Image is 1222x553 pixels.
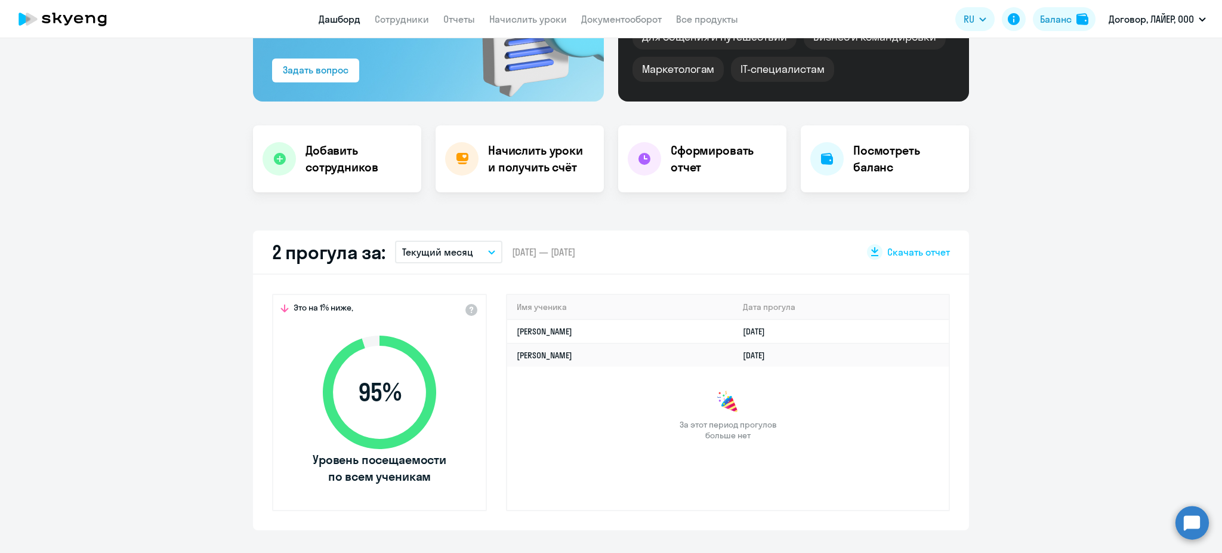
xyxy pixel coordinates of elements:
h4: Посмотреть баланс [853,142,959,176]
span: RU [964,12,974,26]
a: [DATE] [743,326,774,337]
span: Скачать отчет [887,245,950,259]
div: Баланс [1040,12,1072,26]
a: [PERSON_NAME] [517,350,572,361]
span: Уровень посещаемости по всем ученикам [311,451,448,485]
div: Задать вопрос [283,63,348,77]
img: congrats [716,391,740,414]
button: RU [955,7,995,31]
a: Отчеты [443,13,475,25]
a: Дашборд [319,13,360,25]
img: balance [1076,13,1088,25]
button: Текущий месяц [395,241,502,263]
a: Документооборот [581,13,662,25]
th: Дата прогула [733,295,949,319]
h2: 2 прогула за: [272,240,385,264]
div: IT-специалистам [731,57,834,82]
h4: Сформировать отчет [671,142,777,176]
span: [DATE] — [DATE] [512,245,575,259]
span: Это на 1% ниже, [294,302,353,317]
div: Маркетологам [632,57,724,82]
button: Задать вопрос [272,59,359,82]
a: Сотрудники [375,13,429,25]
p: Договор, ЛАЙЕР, ООО [1109,12,1194,26]
span: 95 % [311,378,448,407]
a: [PERSON_NAME] [517,326,572,337]
button: Договор, ЛАЙЕР, ООО [1103,5,1212,33]
button: Балансbalance [1033,7,1096,31]
th: Имя ученика [507,295,733,319]
a: Все продукты [676,13,738,25]
span: За этот период прогулов больше нет [678,419,778,441]
h4: Начислить уроки и получить счёт [488,142,592,176]
h4: Добавить сотрудников [305,142,412,176]
a: Начислить уроки [489,13,567,25]
a: [DATE] [743,350,774,361]
p: Текущий месяц [402,245,473,259]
